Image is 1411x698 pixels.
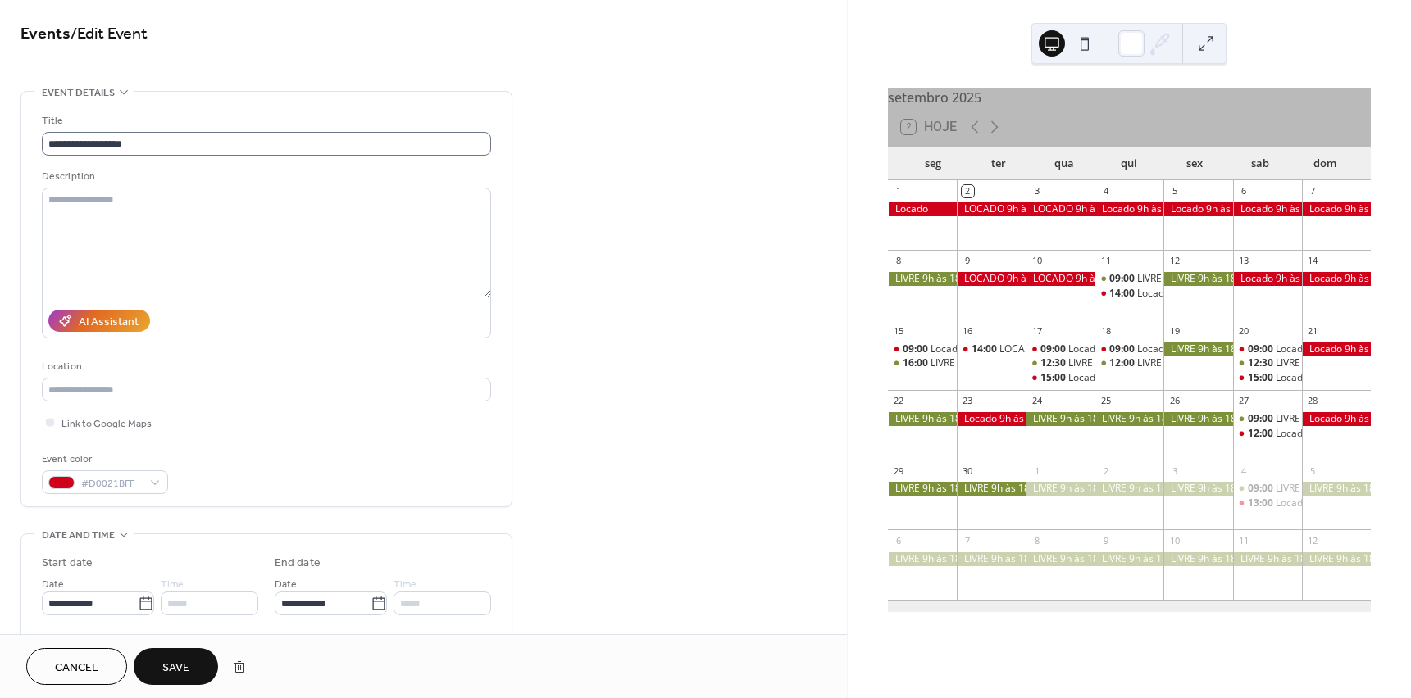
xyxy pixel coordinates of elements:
[1248,427,1276,441] span: 12:00
[999,342,1092,356] div: LOCADO 14h às 18h
[1109,287,1137,301] span: 14:00
[966,147,1031,180] div: ter
[972,342,999,356] span: 14:00
[1233,356,1302,370] div: LIVRE 12h30 às 14h30
[1095,342,1163,356] div: Locado 9h às 11h
[1276,412,1347,426] div: LIVRE 9h às 11h
[1031,185,1043,197] div: 3
[1095,272,1163,286] div: LIVRE 9h às 13h
[1026,552,1095,566] div: LIVRE 9h às 18h
[931,356,1008,370] div: LIVRE 16h às 18h
[1233,342,1302,356] div: Locado 9h às 12h
[275,555,321,572] div: End date
[957,342,1026,356] div: LOCADO 14h às 18h
[957,482,1026,496] div: LIVRE 9h às 18h
[1248,482,1276,496] span: 09:00
[1233,427,1302,441] div: Locado 12h às 16h
[1099,465,1112,477] div: 2
[1095,482,1163,496] div: LIVRE 9h às 18h
[275,576,297,593] span: Date
[134,648,218,685] button: Save
[1137,287,1222,301] div: Locado 14h às 18h
[1276,427,1361,441] div: Locado 12h às 16h
[1099,324,1112,337] div: 18
[1031,324,1043,337] div: 17
[962,185,974,197] div: 2
[1233,371,1302,385] div: Locado 15h às 17h
[1137,356,1214,370] div: LIVRE 12h às 18h
[1168,395,1181,407] div: 26
[931,342,1010,356] div: Locado 9h às 15h
[1238,324,1250,337] div: 20
[1307,324,1319,337] div: 21
[1302,342,1371,356] div: Locado 9h às 18h
[1068,342,1148,356] div: Locado 9h às 12h
[1095,287,1163,301] div: Locado 14h às 18h
[1095,202,1163,216] div: Locado 9h às 18h
[42,527,115,544] span: Date and time
[48,310,150,332] button: AI Assistant
[1248,412,1276,426] span: 09:00
[1026,371,1095,385] div: Locado 15h às 17h
[957,202,1026,216] div: LOCADO 9h às 18h
[1276,496,1361,510] div: Locado 13h às 15h
[888,88,1371,107] div: setembro 2025
[42,451,165,468] div: Event color
[888,482,957,496] div: LIVRE 9h às 18h
[962,465,974,477] div: 30
[1302,552,1371,566] div: LIVRE 9h às 18h
[1248,356,1276,370] span: 12:30
[1163,412,1232,426] div: LIVRE 9h às 18h
[1162,147,1227,180] div: sex
[1026,356,1095,370] div: LIVRE 12h30 às 14h30
[1026,342,1095,356] div: Locado 9h às 12h
[1302,482,1371,496] div: LIVRE 9h às 18h
[962,395,974,407] div: 23
[1168,324,1181,337] div: 19
[81,475,142,492] span: #D0021BFF
[1163,482,1232,496] div: LIVRE 9h às 18h
[957,552,1026,566] div: LIVRE 9h às 18h
[1302,412,1371,426] div: Locado 9h às 18h
[957,272,1026,286] div: LOCADO 9h às 18h
[1276,342,1355,356] div: Locado 9h às 12h
[26,648,127,685] button: Cancel
[957,412,1026,426] div: Locado 9h às 18h
[1276,482,1347,496] div: LIVRE 9h às 12h
[1307,465,1319,477] div: 5
[1168,465,1181,477] div: 3
[1302,202,1371,216] div: Locado 9h às 18h
[1238,534,1250,546] div: 11
[1099,395,1112,407] div: 25
[893,395,905,407] div: 22
[893,534,905,546] div: 6
[1040,356,1068,370] span: 12:30
[1233,272,1302,286] div: Locado 9h às 18h
[61,415,152,433] span: Link to Google Maps
[1026,482,1095,496] div: LIVRE 9h às 18h
[1026,272,1095,286] div: LOCADO 9h às 18h
[1307,395,1319,407] div: 28
[1040,371,1068,385] span: 15:00
[1099,534,1112,546] div: 9
[42,358,488,375] div: Location
[962,324,974,337] div: 16
[1095,412,1163,426] div: LIVRE 9h às 18h
[888,202,957,216] div: Locado
[1248,371,1276,385] span: 15:00
[1163,202,1232,216] div: Locado 9h às 18h
[962,534,974,546] div: 7
[1040,342,1068,356] span: 09:00
[1248,496,1276,510] span: 13:00
[1302,272,1371,286] div: Locado 9h às 18h
[1233,202,1302,216] div: Locado 9h às 18h
[888,356,957,370] div: LIVRE 16h às 18h
[79,314,139,331] div: AI Assistant
[1292,147,1358,180] div: dom
[42,168,488,185] div: Description
[888,342,957,356] div: Locado 9h às 15h
[1163,552,1232,566] div: LIVRE 9h às 18h
[901,147,967,180] div: seg
[1099,255,1112,267] div: 11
